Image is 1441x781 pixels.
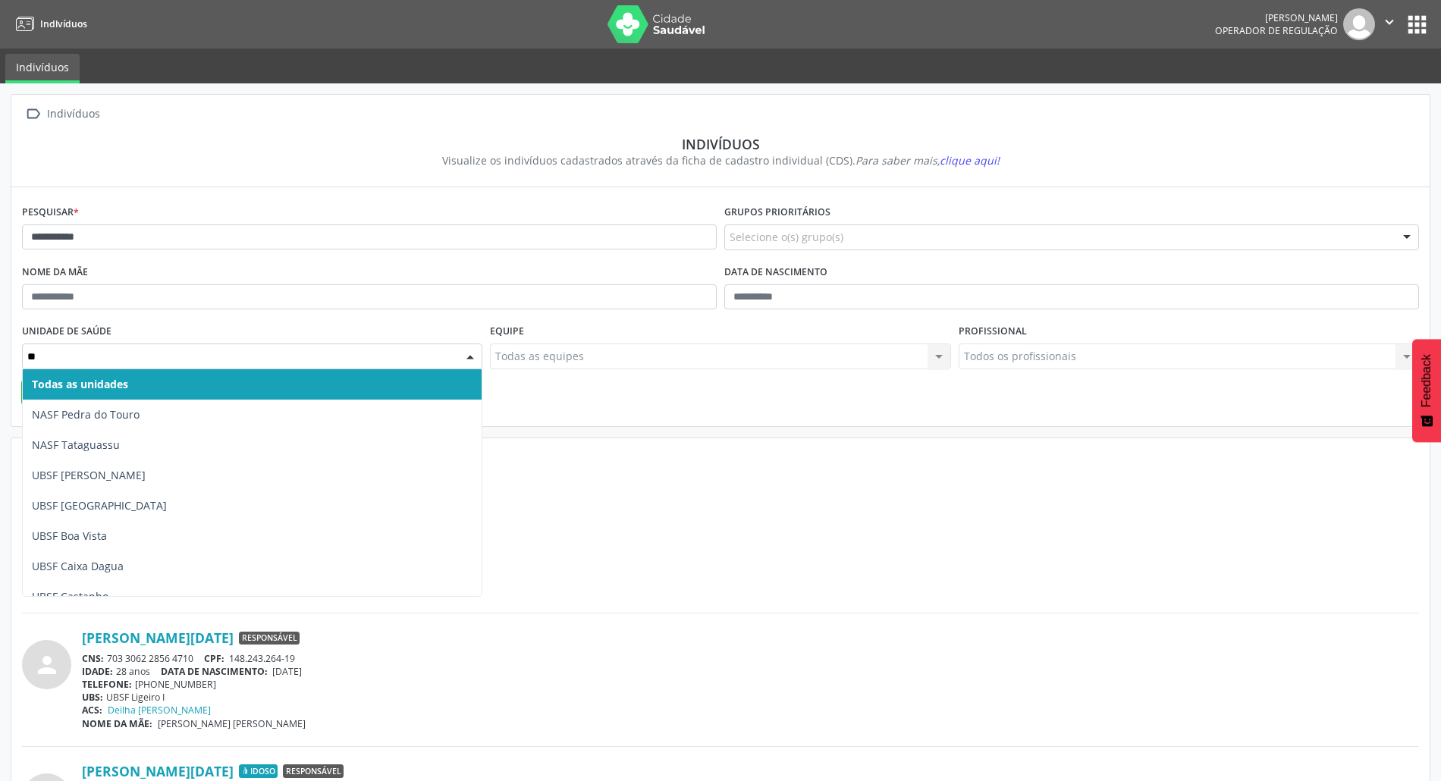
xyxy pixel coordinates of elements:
[32,438,120,452] span: NASF Tataguassu
[1215,11,1338,24] div: [PERSON_NAME]
[82,558,1419,571] div: UBSF Ligeiro I
[239,764,278,778] span: Idoso
[82,652,1419,665] div: 703 3062 2856 4710
[22,320,111,343] label: Unidade de saúde
[1343,8,1375,40] img: img
[22,449,1419,465] div: 95 resultado(s) encontrado(s)
[33,651,61,679] i: person
[959,320,1027,343] label: Profissional
[82,704,102,717] span: ACS:
[108,704,211,717] a: Deilha [PERSON_NAME]
[32,529,107,543] span: UBSF Boa Vista
[22,103,44,125] i: 
[82,691,103,704] span: UBS:
[283,764,344,778] span: Responsável
[1412,339,1441,442] button: Feedback - Mostrar pesquisa
[490,320,524,343] label: Equipe
[82,532,1419,545] div: 51 anos
[82,519,1419,532] div: 708 0093 0493 2629
[855,153,1000,168] i: Para saber mais,
[82,678,132,691] span: TELEFONE:
[22,261,88,284] label: Nome da mãe
[158,717,306,730] span: [PERSON_NAME] [PERSON_NAME]
[82,665,113,678] span: IDADE:
[940,153,1000,168] span: clique aqui!
[32,468,146,482] span: UBSF [PERSON_NAME]
[82,545,1419,558] div: [PHONE_NUMBER]
[22,103,102,125] a:  Indivíduos
[730,229,843,245] span: Selecione o(s) grupo(s)
[22,465,1419,481] div: Exibindo 30 resultado(s) por página
[161,665,268,678] span: DATA DE NASCIMENTO:
[82,665,1419,678] div: 28 anos
[22,201,79,224] label: Pesquisar
[1375,8,1404,40] button: 
[82,763,234,779] a: [PERSON_NAME][DATE]
[272,665,302,678] span: [DATE]
[40,17,87,30] span: Indivíduos
[82,652,104,665] span: CNS:
[204,652,224,665] span: CPF:
[82,717,152,730] span: NOME DA MÃE:
[44,103,102,125] div: Indivíduos
[1381,14,1398,30] i: 
[1420,354,1433,407] span: Feedback
[32,407,140,422] span: NASF Pedra do Touro
[32,589,108,604] span: UBSF Castanho
[11,11,87,36] a: Indivíduos
[82,678,1419,691] div: [PHONE_NUMBER]
[82,629,234,646] a: [PERSON_NAME][DATE]
[82,691,1419,704] div: UBSF Ligeiro I
[33,136,1408,152] div: Indivíduos
[724,261,827,284] label: Data de nascimento
[5,54,80,83] a: Indivíduos
[229,652,295,665] span: 148.243.264-19
[1404,11,1430,38] button: apps
[33,152,1408,168] div: Visualize os indivíduos cadastrados através da ficha de cadastro individual (CDS).
[32,377,128,391] span: Todas as unidades
[32,559,124,573] span: UBSF Caixa Dagua
[724,201,830,224] label: Grupos prioritários
[21,380,74,406] button: Buscar
[239,632,300,645] span: Responsável
[32,498,167,513] span: UBSF [GEOGRAPHIC_DATA]
[1215,24,1338,37] span: Operador de regulação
